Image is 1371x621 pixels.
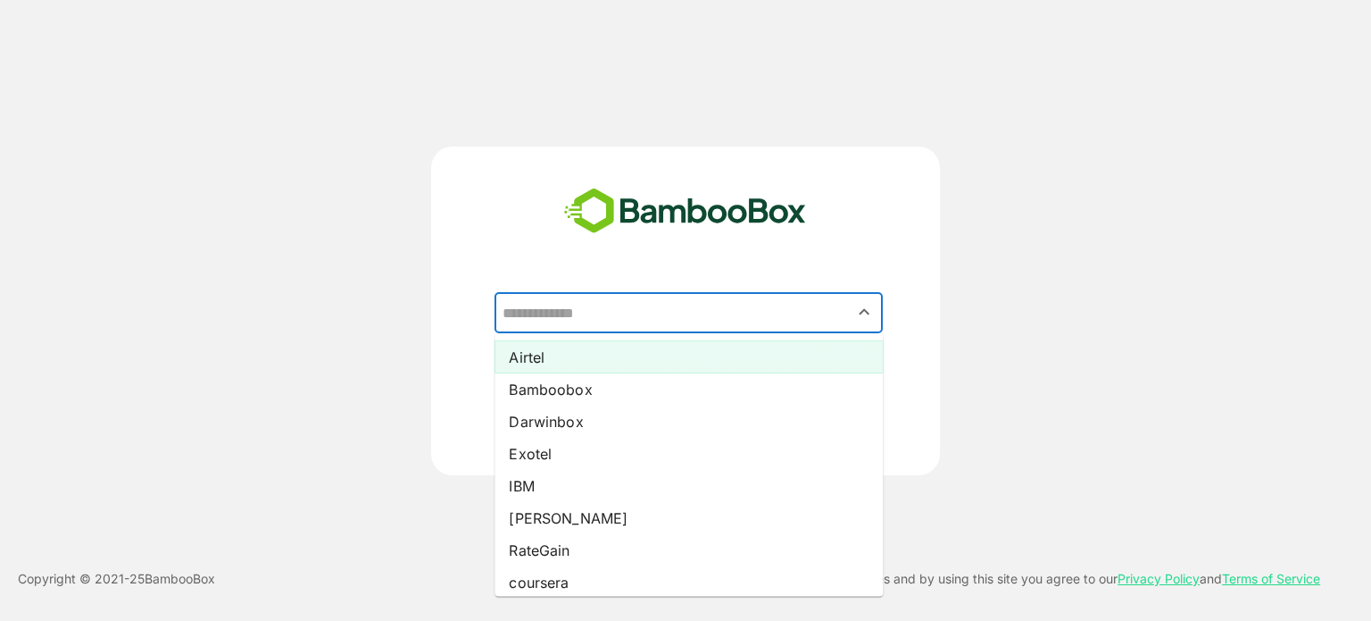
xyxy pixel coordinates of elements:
[494,406,883,438] li: Darwinbox
[763,568,1320,590] p: This site uses cookies and by using this site you agree to our and
[494,438,883,470] li: Exotel
[852,300,877,324] button: Close
[1118,571,1200,586] a: Privacy Policy
[494,341,883,373] li: Airtel
[494,502,883,534] li: [PERSON_NAME]
[18,568,215,590] p: Copyright © 2021- 25 BambooBox
[494,373,883,406] li: Bamboobox
[494,566,883,599] li: coursera
[494,470,883,502] li: IBM
[1222,571,1320,586] a: Terms of Service
[494,534,883,566] li: RateGain
[554,182,816,241] img: bamboobox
